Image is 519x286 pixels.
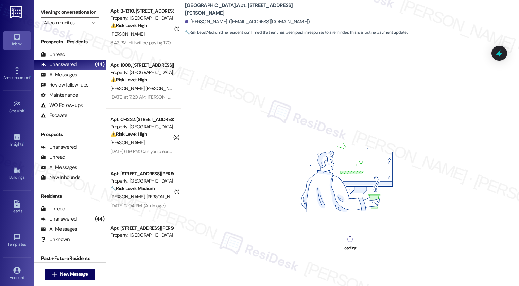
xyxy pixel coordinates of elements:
[41,112,67,119] div: Escalate
[34,131,106,138] div: Prospects
[41,226,77,233] div: All Messages
[3,265,31,283] a: Account
[185,30,221,35] strong: 🔧 Risk Level: Medium
[41,51,65,58] div: Unread
[3,231,31,250] a: Templates •
[24,108,25,112] span: •
[110,77,147,83] strong: ⚠️ Risk Level: High
[3,31,31,50] a: Inbox
[110,139,144,146] span: [PERSON_NAME]
[185,2,321,17] b: [GEOGRAPHIC_DATA]: Apt. [STREET_ADDRESS][PERSON_NAME]
[93,214,106,224] div: (44)
[41,236,70,243] div: Unknown
[41,205,65,212] div: Unread
[110,94,321,100] div: [DATE] at 7:20 AM: [PERSON_NAME] told me that light dont receive power from the street. He check ...
[110,31,144,37] span: [PERSON_NAME]
[3,198,31,216] a: Leads
[146,194,180,200] span: [PERSON_NAME]
[26,241,27,246] span: •
[185,18,310,25] div: [PERSON_NAME]. ([EMAIL_ADDRESS][DOMAIN_NAME])
[41,7,99,17] label: Viewing conversations for
[52,272,57,277] i: 
[41,215,77,223] div: Unanswered
[110,123,173,130] div: Property: [GEOGRAPHIC_DATA]
[93,59,106,70] div: (44)
[34,255,106,262] div: Past + Future Residents
[110,203,165,209] div: [DATE] 12:04 PM: (An Image)
[41,81,88,89] div: Review follow-ups
[3,165,31,183] a: Buildings
[110,15,173,22] div: Property: [GEOGRAPHIC_DATA]
[110,40,217,46] div: 3:42 PM: Hi I will be paying 1,700 of my balance [DATE]
[44,17,88,28] input: All communities
[23,141,24,146] span: •
[185,29,407,36] span: : The resident confirmed that rent has been paid in response to a reminder. This is a routine pay...
[41,102,83,109] div: WO Follow-ups
[110,148,257,154] div: [DATE] 6:19 PM: Can you please remove me from your contacts. Thank you!
[3,131,31,150] a: Insights •
[110,177,173,185] div: Property: [GEOGRAPHIC_DATA]
[110,232,173,239] div: Property: [GEOGRAPHIC_DATA]
[110,85,181,91] span: [PERSON_NAME] [PERSON_NAME]
[110,7,173,15] div: Apt. B~1310, [STREET_ADDRESS]
[110,170,173,177] div: Apt. [STREET_ADDRESS][PERSON_NAME]
[110,225,173,232] div: Apt. [STREET_ADDRESS][PERSON_NAME]
[30,74,31,79] span: •
[41,174,80,181] div: New Inbounds
[34,193,106,200] div: Residents
[3,98,31,116] a: Site Visit •
[60,271,88,278] span: New Message
[110,194,146,200] span: [PERSON_NAME]
[41,71,77,78] div: All Messages
[41,61,77,68] div: Unanswered
[343,245,358,252] div: Loading...
[110,185,155,191] strong: 🔧 Risk Level: Medium
[10,6,24,18] img: ResiDesk Logo
[34,38,106,45] div: Prospects + Residents
[45,269,95,280] button: New Message
[41,92,78,99] div: Maintenance
[92,20,96,25] i: 
[110,62,173,69] div: Apt. 1008, [STREET_ADDRESS][PERSON_NAME]
[41,144,77,151] div: Unanswered
[41,164,77,171] div: All Messages
[110,69,173,76] div: Property: [GEOGRAPHIC_DATA]
[110,131,147,137] strong: ⚠️ Risk Level: High
[41,154,65,161] div: Unread
[110,22,147,28] strong: ⚠️ Risk Level: High
[110,116,173,123] div: Apt. C~1232, [STREET_ADDRESS]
